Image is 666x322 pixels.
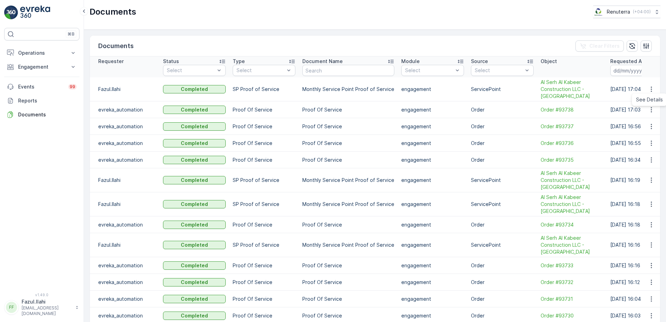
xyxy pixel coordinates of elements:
[163,221,226,229] button: Completed
[467,257,537,274] td: Order
[70,84,75,90] p: 99
[181,86,208,93] p: Completed
[398,118,467,135] td: engagement
[633,9,651,15] p: ( +04:00 )
[299,291,398,307] td: Proof Of Service
[181,201,208,208] p: Completed
[90,257,160,274] td: evreka_automation
[398,168,467,192] td: engagement
[233,58,245,65] p: Type
[68,31,75,37] p: ⌘B
[163,58,179,65] p: Status
[229,152,299,168] td: Proof Of Service
[541,235,603,255] span: Al Serh Al Kabeer Construction LLC - [GEOGRAPHIC_DATA]
[229,257,299,274] td: Proof Of Service
[229,101,299,118] td: Proof Of Service
[541,235,603,255] a: Al Serh Al Kabeer Construction LLC - Silicon Oasis
[90,152,160,168] td: evreka_automation
[163,241,226,249] button: Completed
[541,312,603,319] a: Order #93730
[589,43,620,49] p: Clear Filters
[467,118,537,135] td: Order
[541,156,603,163] a: Order #93735
[398,135,467,152] td: engagement
[541,79,603,100] span: Al Serh Al Kabeer Construction LLC - [GEOGRAPHIC_DATA]
[299,257,398,274] td: Proof Of Service
[4,293,79,297] span: v 1.49.0
[4,298,79,316] button: FFFazul.Ilahi[EMAIL_ADDRESS][DOMAIN_NAME]
[398,291,467,307] td: engagement
[237,67,285,74] p: Select
[541,194,603,215] a: Al Serh Al Kabeer Construction LLC - Silicon Oasis
[181,242,208,248] p: Completed
[229,192,299,216] td: SP Proof of Service
[302,58,343,65] p: Document Name
[471,58,488,65] p: Source
[181,140,208,147] p: Completed
[299,192,398,216] td: Monthly Service Point Proof of Service
[541,279,603,286] a: Order #93732
[541,106,603,113] a: Order #93738
[6,302,17,313] div: FF
[18,63,65,70] p: Engagement
[90,168,160,192] td: Fazul.Ilahi
[541,170,603,191] span: Al Serh Al Kabeer Construction LLC - [GEOGRAPHIC_DATA]
[541,123,603,130] a: Order #93737
[22,305,72,316] p: [EMAIL_ADDRESS][DOMAIN_NAME]
[541,262,603,269] a: Order #93733
[163,122,226,131] button: Completed
[541,296,603,302] a: Order #93731
[181,123,208,130] p: Completed
[229,118,299,135] td: Proof Of Service
[541,194,603,215] span: Al Serh Al Kabeer Construction LLC - [GEOGRAPHIC_DATA]
[467,77,537,101] td: ServicePoint
[229,274,299,291] td: Proof Of Service
[467,192,537,216] td: ServicePoint
[163,295,226,303] button: Completed
[299,216,398,233] td: Proof Of Service
[20,6,50,20] img: logo_light-DOdMpM7g.png
[18,111,77,118] p: Documents
[299,168,398,192] td: Monthly Service Point Proof of Service
[299,274,398,291] td: Proof Of Service
[575,40,624,52] button: Clear Filters
[607,8,630,15] p: Renuterra
[299,77,398,101] td: Monthly Service Point Proof of Service
[163,261,226,270] button: Completed
[467,101,537,118] td: Order
[4,108,79,122] a: Documents
[163,156,226,164] button: Completed
[398,152,467,168] td: engagement
[229,135,299,152] td: Proof Of Service
[229,233,299,257] td: SP Proof of Service
[398,101,467,118] td: engagement
[4,94,79,108] a: Reports
[163,139,226,147] button: Completed
[18,83,64,90] p: Events
[467,135,537,152] td: Order
[541,140,603,147] a: Order #93736
[90,77,160,101] td: Fazul.Ilahi
[90,135,160,152] td: evreka_automation
[181,156,208,163] p: Completed
[398,233,467,257] td: engagement
[467,233,537,257] td: ServicePoint
[467,168,537,192] td: ServicePoint
[541,221,603,228] a: Order #93734
[90,216,160,233] td: evreka_automation
[4,46,79,60] button: Operations
[633,95,666,105] a: See Details
[181,296,208,302] p: Completed
[405,67,453,74] p: Select
[90,274,160,291] td: evreka_automation
[475,67,523,74] p: Select
[90,6,136,17] p: Documents
[299,233,398,257] td: Monthly Service Point Proof of Service
[593,8,604,16] img: Screenshot_2024-07-26_at_13.33.01.png
[299,152,398,168] td: Proof Of Service
[467,152,537,168] td: Order
[467,216,537,233] td: Order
